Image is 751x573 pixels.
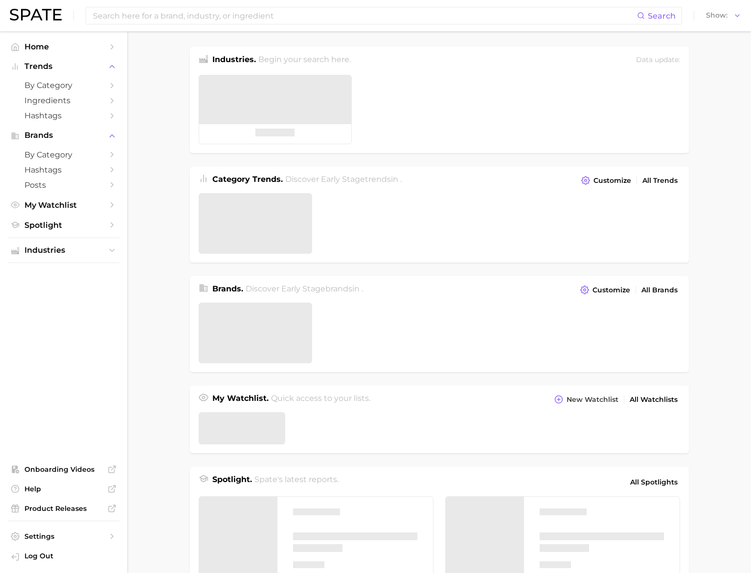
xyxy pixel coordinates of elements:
[593,176,631,185] span: Customize
[8,78,119,93] a: by Category
[24,485,103,493] span: Help
[8,108,119,123] a: Hashtags
[636,54,680,67] div: Data update:
[627,393,680,406] a: All Watchlists
[24,96,103,105] span: Ingredients
[246,284,363,293] span: Discover Early Stage brands in .
[630,476,678,488] span: All Spotlights
[258,54,351,67] h2: Begin your search here.
[592,286,630,294] span: Customize
[630,396,678,404] span: All Watchlists
[8,482,119,496] a: Help
[640,174,680,187] a: All Trends
[639,284,680,297] a: All Brands
[8,243,119,258] button: Industries
[8,162,119,177] a: Hashtags
[578,283,632,297] button: Customize
[24,111,103,120] span: Hashtags
[567,396,618,404] span: New Watchlist
[24,150,103,159] span: by Category
[24,62,103,71] span: Trends
[8,218,119,233] a: Spotlight
[24,220,103,230] span: Spotlight
[642,176,678,185] span: All Trends
[285,175,402,184] span: Discover Early Stage trends in .
[704,9,744,22] button: Show
[641,286,678,294] span: All Brands
[8,147,119,162] a: by Category
[8,198,119,213] a: My Watchlist
[8,177,119,193] a: Posts
[92,7,637,24] input: Search here for a brand, industry, or ingredient
[8,549,119,565] a: Log out. Currently logged in with e-mail ellenlennon@goodkindco.com.
[271,393,370,406] h2: Quick access to your lists.
[8,39,119,54] a: Home
[24,81,103,90] span: by Category
[254,474,339,490] h2: Spate's latest reports.
[24,200,103,210] span: My Watchlist
[552,393,620,406] button: New Watchlist
[24,165,103,175] span: Hashtags
[8,59,119,74] button: Trends
[706,13,728,18] span: Show
[24,180,103,190] span: Posts
[8,501,119,516] a: Product Releases
[628,474,680,490] a: All Spotlights
[212,474,252,490] h1: Spotlight.
[212,54,256,67] h1: Industries.
[8,529,119,544] a: Settings
[10,9,62,21] img: SPATE
[24,42,103,51] span: Home
[24,504,103,513] span: Product Releases
[212,175,283,184] span: Category Trends .
[24,131,103,140] span: Brands
[579,174,633,187] button: Customize
[212,284,243,293] span: Brands .
[8,128,119,143] button: Brands
[212,393,269,406] h1: My Watchlist.
[648,11,676,21] span: Search
[8,93,119,108] a: Ingredients
[8,462,119,477] a: Onboarding Videos
[24,532,103,541] span: Settings
[24,246,103,255] span: Industries
[24,465,103,474] span: Onboarding Videos
[24,551,112,560] span: Log Out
